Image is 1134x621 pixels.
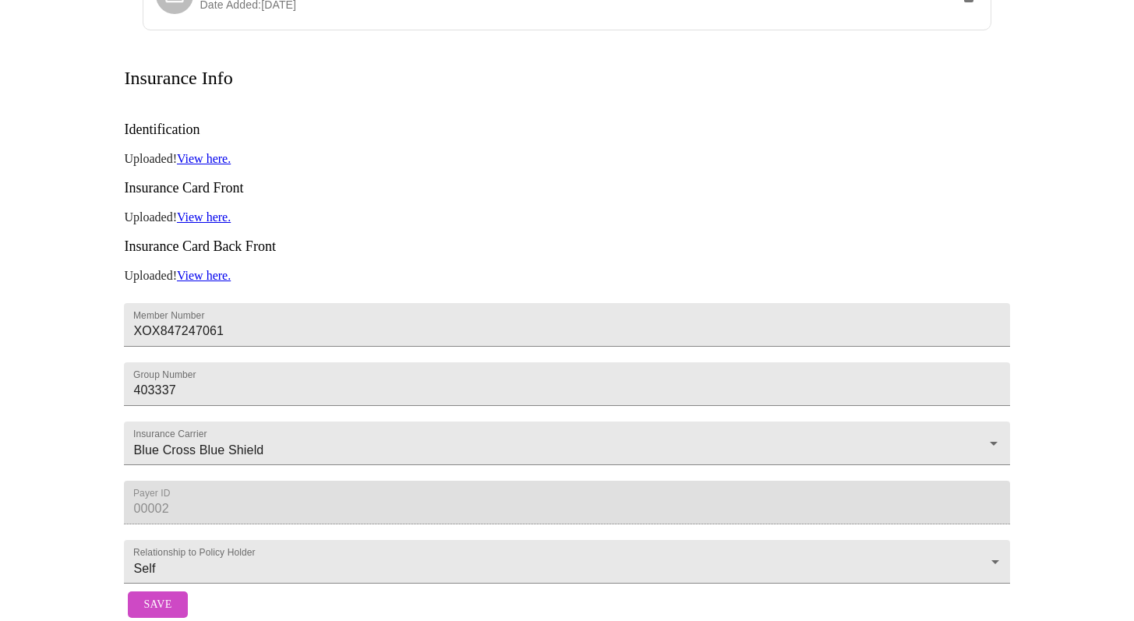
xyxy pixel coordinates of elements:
[177,210,231,224] a: View here.
[124,68,232,89] h3: Insurance Info
[177,152,231,165] a: View here.
[128,591,187,619] button: Save
[983,432,1005,454] button: Open
[124,210,1009,224] p: Uploaded!
[143,595,171,615] span: Save
[124,238,1009,255] h3: Insurance Card Back Front
[124,122,1009,138] h3: Identification
[124,180,1009,196] h3: Insurance Card Front
[124,152,1009,166] p: Uploaded!
[124,540,1009,584] div: Self
[124,269,1009,283] p: Uploaded!
[177,269,231,282] a: View here.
